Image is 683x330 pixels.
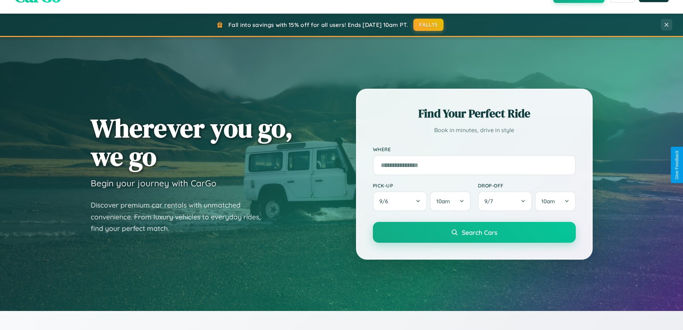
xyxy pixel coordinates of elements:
span: 9 / 6 [379,198,392,205]
h1: Wherever you go, we go [91,114,293,171]
p: Book in minutes, drive in style [373,125,576,135]
button: FALL15 [413,19,444,31]
label: Drop-off [478,182,576,189]
button: 10am [430,191,470,211]
span: 9 / 7 [484,198,497,205]
label: Pick-up [373,182,471,189]
button: Search Cars [373,222,576,243]
span: Fall into savings with 15% off for all users! Ends [DATE] 10am PT. [228,21,408,28]
button: 10am [535,191,575,211]
label: Where [373,146,576,152]
h3: Begin your journey with CarGo [91,178,217,189]
h2: Find Your Perfect Ride [373,106,576,121]
div: Give Feedback [674,150,679,180]
span: 10am [541,198,555,205]
button: 9/6 [373,191,427,211]
button: 9/7 [478,191,532,211]
span: Search Cars [462,228,497,236]
span: 10am [436,198,450,205]
p: Discover premium car rentals with unmatched convenience. From luxury vehicles to everyday rides, ... [91,199,270,234]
